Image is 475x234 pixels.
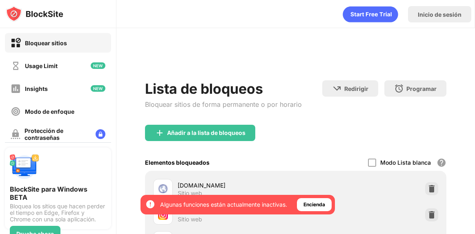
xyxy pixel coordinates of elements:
[380,159,431,166] div: Modo Lista blanca
[178,216,202,223] div: Sitio web
[10,185,106,201] div: BlockSite para Windows BETA
[11,38,21,48] img: block-on.svg
[25,108,74,115] div: Modo de enfoque
[145,80,302,97] div: Lista de bloqueos
[158,210,168,220] img: favicons
[145,100,302,108] div: Bloquear sitios de forma permanente o por horario
[11,106,21,117] img: focus-off.svg
[25,62,58,69] div: Usage Limit
[6,6,63,22] img: logo-blocksite.svg
[91,62,105,69] img: new-icon.svg
[344,85,368,92] div: Redirigir
[25,127,89,141] div: Protección de contraseñas
[11,129,20,139] img: password-protection-off.svg
[145,51,446,71] iframe: Banner
[91,85,105,92] img: new-icon.svg
[10,203,106,223] div: Bloquea los sitios que hacen perder el tiempo en Edge, Firefox y Chrome con una sola aplicación.
[11,61,21,71] img: time-usage-off.svg
[178,181,296,190] div: [DOMAIN_NAME]
[25,85,48,92] div: Insights
[25,40,67,46] div: Bloquear sitios
[178,190,202,197] div: Sitio web
[406,85,437,92] div: Programar
[343,6,398,22] div: animation
[10,152,39,182] img: push-desktop.svg
[145,159,210,166] div: Elementos bloqueados
[158,184,168,194] img: favicons
[96,129,105,139] img: lock-menu.svg
[145,199,155,209] img: error-circle-white.svg
[418,11,462,18] div: Inicio de sesión
[160,201,287,209] div: Algunas funciones están actualmente inactivas.
[11,84,21,94] img: insights-off.svg
[303,201,325,209] div: Encienda
[167,130,245,136] div: Añadir a la lista de bloqueos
